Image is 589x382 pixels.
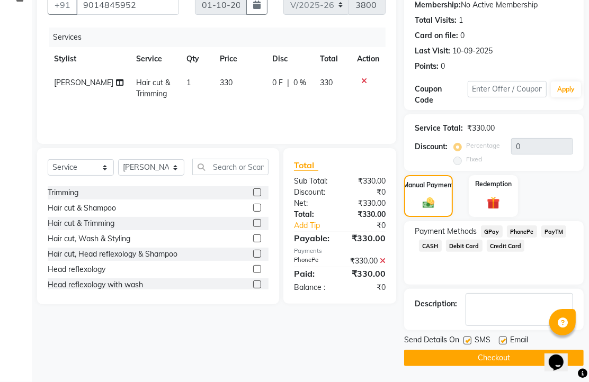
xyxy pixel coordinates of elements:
[415,298,457,310] div: Description:
[351,47,386,71] th: Action
[415,123,463,134] div: Service Total:
[49,28,394,47] div: Services
[180,47,213,71] th: Qty
[340,256,394,267] div: ₹330.00
[419,196,438,210] img: _cash.svg
[415,84,468,106] div: Coupon Code
[452,46,493,57] div: 10-09-2025
[340,198,394,209] div: ₹330.00
[287,77,289,88] span: |
[459,15,463,26] div: 1
[340,176,394,187] div: ₹330.00
[460,30,465,41] div: 0
[340,187,394,198] div: ₹0
[551,81,581,97] button: Apply
[404,334,459,348] span: Send Details On
[286,220,349,231] a: Add Tip
[340,232,394,244] div: ₹330.00
[466,141,500,150] label: Percentage
[468,81,547,97] input: Enter Offer / Coupon Code
[48,218,114,229] div: Hair cut & Trimming
[403,180,454,190] label: Manual Payment
[481,225,503,238] span: GPay
[415,226,477,237] span: Payment Methods
[415,61,439,72] div: Points:
[340,209,394,220] div: ₹330.00
[404,350,584,366] button: Checkout
[293,77,306,88] span: 0 %
[314,47,351,71] th: Total
[286,282,340,293] div: Balance :
[475,179,512,189] label: Redemption
[286,267,340,280] div: Paid:
[320,78,333,87] span: 330
[286,209,340,220] div: Total:
[446,240,483,252] span: Debit Card
[487,240,525,252] span: Credit Card
[286,232,340,244] div: Payable:
[294,247,386,256] div: Payments
[415,46,450,57] div: Last Visit:
[220,78,233,87] span: 330
[415,15,457,26] div: Total Visits:
[48,249,177,260] div: Hair cut, Head reflexology & Shampoo
[130,47,181,71] th: Service
[545,340,578,371] iframe: chat widget
[48,203,116,214] div: Hair cut & Shampoo
[48,264,105,275] div: Head reflexology
[340,267,394,280] div: ₹330.00
[510,334,528,348] span: Email
[48,47,130,71] th: Stylist
[48,233,130,244] div: Hair cut, Wash & Styling
[286,198,340,209] div: Net:
[192,159,269,175] input: Search or Scan
[48,187,78,198] div: Trimming
[419,240,442,252] span: CASH
[272,77,283,88] span: 0 F
[286,187,340,198] div: Discount:
[466,154,482,164] label: Fixed
[286,256,340,267] div: PhonePe
[415,141,448,152] div: Discount:
[483,195,504,211] img: _gift.svg
[136,78,170,98] span: Hair cut & Trimming
[54,78,113,87] span: [PERSON_NAME]
[467,123,495,134] div: ₹330.00
[286,176,340,187] div: Sub Total:
[294,160,318,171] span: Total
[541,225,567,238] span: PayTM
[415,30,458,41] div: Card on file:
[214,47,266,71] th: Price
[186,78,191,87] span: 1
[475,334,490,348] span: SMS
[48,279,143,290] div: Head reflexology with wash
[441,61,445,72] div: 0
[340,282,394,293] div: ₹0
[349,220,394,231] div: ₹0
[266,47,313,71] th: Disc
[507,225,537,238] span: PhonePe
